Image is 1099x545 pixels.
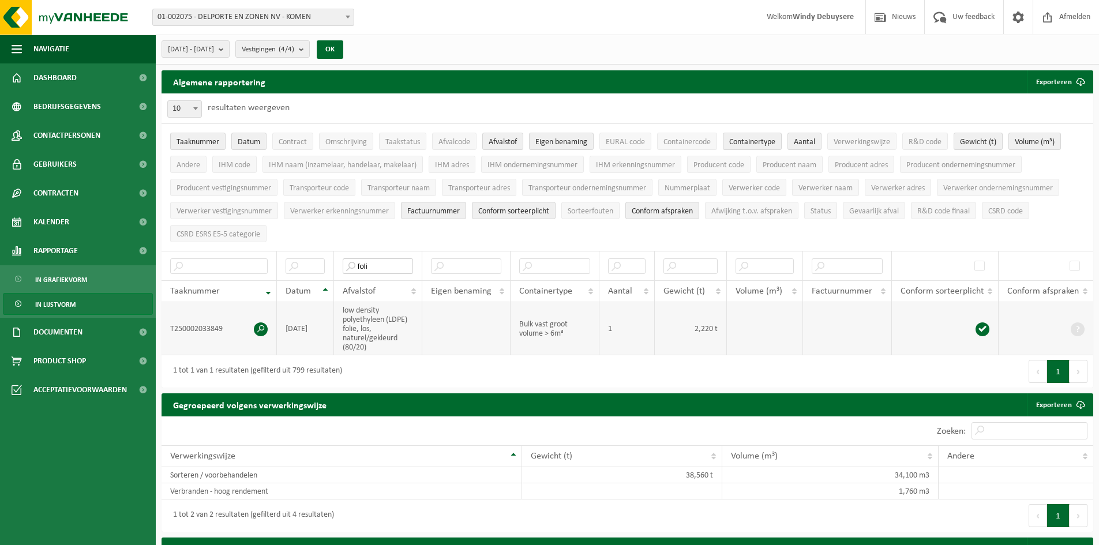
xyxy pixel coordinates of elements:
[170,156,207,173] button: AndereAndere: Activate to sort
[283,179,355,196] button: Transporteur codeTransporteur code: Activate to sort
[793,13,854,21] strong: Windy Debuysere
[590,156,681,173] button: IHM erkenningsnummerIHM erkenningsnummer: Activate to sort
[722,483,939,499] td: 1,760 m3
[982,202,1029,219] button: CSRD codeCSRD code: Activate to sort
[170,452,235,461] span: Verwerkingswijze
[729,138,775,146] span: Containertype
[792,179,859,196] button: Verwerker naamVerwerker naam: Activate to sort
[731,452,778,461] span: Volume (m³)
[162,40,230,58] button: [DATE] - [DATE]
[1070,504,1087,527] button: Next
[843,202,905,219] button: Gevaarlijk afval : Activate to sort
[231,133,267,150] button: DatumDatum: Activate to sort
[361,179,436,196] button: Transporteur naamTransporteur naam: Activate to sort
[33,347,86,375] span: Product Shop
[442,179,516,196] button: Transporteur adresTransporteur adres: Activate to sort
[687,156,751,173] button: Producent codeProducent code: Activate to sort
[177,230,260,239] span: CSRD ESRS E5-5 categorie
[828,156,894,173] button: Producent adresProducent adres: Activate to sort
[906,161,1015,170] span: Producent ondernemingsnummer
[277,302,334,355] td: [DATE]
[909,138,942,146] span: R&D code
[279,138,307,146] span: Contract
[693,161,744,170] span: Producent code
[489,138,517,146] span: Afvalstof
[3,268,153,290] a: In grafiekvorm
[756,156,823,173] button: Producent naamProducent naam: Activate to sort
[438,138,470,146] span: Afvalcode
[33,121,100,150] span: Contactpersonen
[482,133,523,150] button: AfvalstofAfvalstof: Activate to sort
[1029,360,1047,383] button: Previous
[432,133,477,150] button: AfvalcodeAfvalcode: Activate to sort
[319,133,373,150] button: OmschrijvingOmschrijving: Activate to sort
[657,133,717,150] button: ContainercodeContainercode: Activate to sort
[902,133,948,150] button: R&D codeR&amp;D code: Activate to sort
[1007,287,1079,296] span: Conform afspraken
[343,287,376,296] span: Afvalstof
[238,138,260,146] span: Datum
[529,133,594,150] button: Eigen benamingEigen benaming: Activate to sort
[317,40,343,59] button: OK
[325,138,367,146] span: Omschrijving
[625,202,699,219] button: Conform afspraken : Activate to sort
[478,207,549,216] span: Conform sorteerplicht
[722,467,939,483] td: 34,100 m3
[871,184,925,193] span: Verwerker adres
[1008,133,1061,150] button: Volume (m³)Volume (m³): Activate to sort
[947,452,974,461] span: Andere
[33,318,82,347] span: Documenten
[472,202,556,219] button: Conform sorteerplicht : Activate to sort
[849,207,899,216] span: Gevaarlijk afval
[177,138,219,146] span: Taaknummer
[798,184,853,193] span: Verwerker naam
[1015,138,1055,146] span: Volume (m³)
[290,207,389,216] span: Verwerker erkenningsnummer
[535,138,587,146] span: Eigen benaming
[290,184,349,193] span: Transporteur code
[787,133,822,150] button: AantalAantal: Activate to sort
[279,46,294,53] count: (4/4)
[481,156,584,173] button: IHM ondernemingsnummerIHM ondernemingsnummer: Activate to sort
[528,184,646,193] span: Transporteur ondernemingsnummer
[167,361,342,382] div: 1 tot 1 van 1 resultaten (gefilterd uit 799 resultaten)
[834,138,890,146] span: Verwerkingswijze
[33,375,127,404] span: Acceptatievoorwaarden
[153,9,354,25] span: 01-002075 - DELPORTE EN ZONEN NV - KOMEN
[1029,504,1047,527] button: Previous
[960,138,996,146] span: Gewicht (t)
[284,202,395,219] button: Verwerker erkenningsnummerVerwerker erkenningsnummer: Activate to sort
[763,161,816,170] span: Producent naam
[900,156,1022,173] button: Producent ondernemingsnummerProducent ondernemingsnummer: Activate to sort
[429,156,475,173] button: IHM adresIHM adres: Activate to sort
[596,161,675,170] span: IHM erkenningsnummer
[272,133,313,150] button: ContractContract: Activate to sort
[177,184,271,193] span: Producent vestigingsnummer
[33,208,69,236] span: Kalender
[988,207,1023,216] span: CSRD code
[212,156,257,173] button: IHM codeIHM code: Activate to sort
[262,156,423,173] button: IHM naam (inzamelaar, handelaar, makelaar)IHM naam (inzamelaar, handelaar, makelaar): Activate to...
[531,452,572,461] span: Gewicht (t)
[1070,360,1087,383] button: Next
[561,202,620,219] button: SorteerfoutenSorteerfouten: Activate to sort
[522,467,722,483] td: 38,560 t
[235,40,310,58] button: Vestigingen(4/4)
[334,302,422,355] td: low density polyethyleen (LDPE) folie, los, naturel/gekleurd (80/20)
[168,41,214,58] span: [DATE] - [DATE]
[663,287,705,296] span: Gewicht (t)
[170,179,277,196] button: Producent vestigingsnummerProducent vestigingsnummer: Activate to sort
[827,133,897,150] button: VerwerkingswijzeVerwerkingswijze: Activate to sort
[723,133,782,150] button: ContainertypeContainertype: Activate to sort
[167,505,334,526] div: 1 tot 2 van 2 resultaten (gefilterd uit 4 resultaten)
[177,207,272,216] span: Verwerker vestigingsnummer
[162,70,277,93] h2: Algemene rapportering
[608,287,632,296] span: Aantal
[33,35,69,63] span: Navigatie
[663,138,711,146] span: Containercode
[865,179,931,196] button: Verwerker adresVerwerker adres: Activate to sort
[511,302,599,355] td: Bulk vast groot volume > 6m³
[632,207,693,216] span: Conform afspraken
[35,294,76,315] span: In lijstvorm
[812,287,872,296] span: Factuurnummer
